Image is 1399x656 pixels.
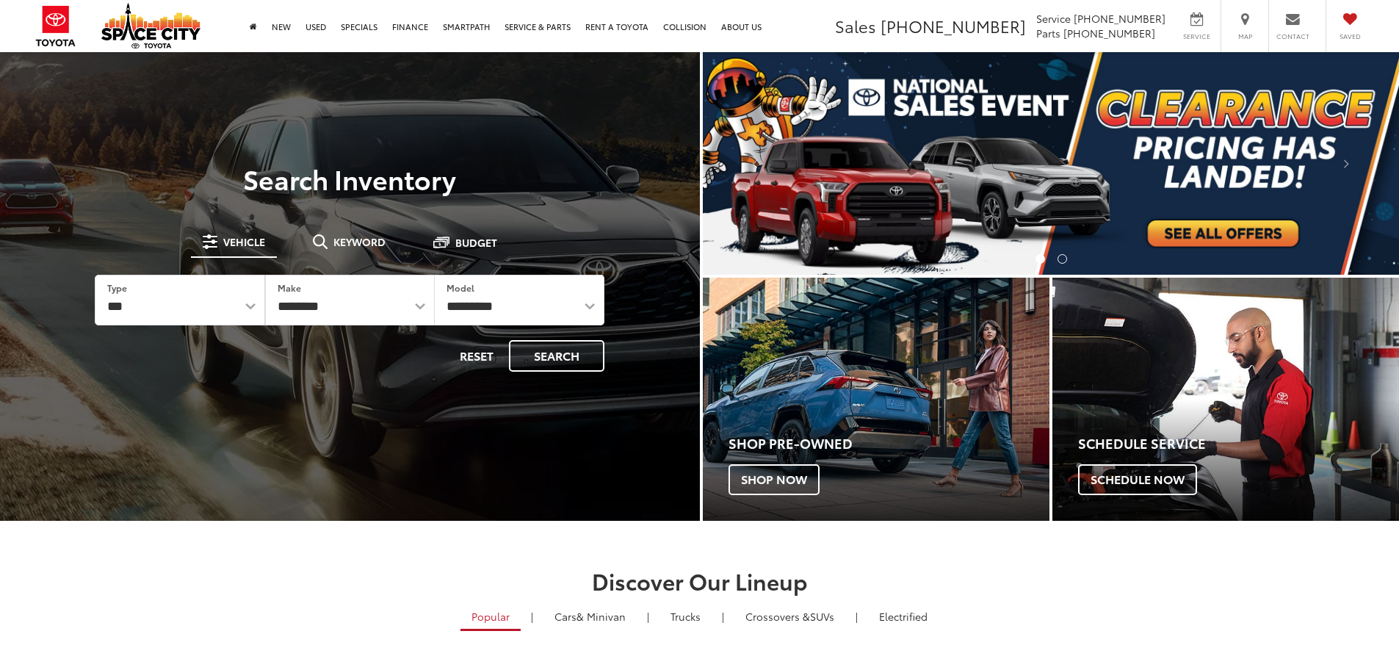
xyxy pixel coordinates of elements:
h4: Schedule Service [1078,436,1399,451]
a: Schedule Service Schedule Now [1052,278,1399,521]
label: Model [447,281,474,294]
h3: Search Inventory [62,164,638,193]
li: | [527,609,537,624]
span: Vehicle [223,237,265,247]
li: | [852,609,861,624]
li: Go to slide number 1. [1035,254,1045,264]
span: [PHONE_NUMBER] [1063,26,1155,40]
button: Click to view previous picture. [703,82,807,245]
a: Electrified [868,604,939,629]
button: Click to view next picture. [1295,82,1399,245]
span: Shop Now [729,464,820,495]
h2: Discover Our Lineup [182,569,1218,593]
button: Search [509,340,604,372]
span: Service [1036,11,1071,26]
span: [PHONE_NUMBER] [881,14,1026,37]
h4: Shop Pre-Owned [729,436,1049,451]
span: Budget [455,237,497,248]
a: SUVs [734,604,845,629]
span: Contact [1276,32,1309,41]
span: Schedule Now [1078,464,1197,495]
li: | [643,609,653,624]
li: Go to slide number 2. [1058,254,1067,264]
span: Sales [835,14,876,37]
span: Saved [1334,32,1366,41]
span: [PHONE_NUMBER] [1074,11,1165,26]
li: | [718,609,728,624]
div: Toyota [703,278,1049,521]
label: Type [107,281,127,294]
a: Cars [543,604,637,629]
a: Shop Pre-Owned Shop Now [703,278,1049,521]
span: Keyword [333,237,386,247]
span: Service [1180,32,1213,41]
label: Make [278,281,301,294]
button: Reset [447,340,506,372]
span: Crossovers & [745,609,810,624]
div: Toyota [1052,278,1399,521]
a: Popular [460,604,521,631]
span: Map [1229,32,1261,41]
img: Space City Toyota [101,3,200,48]
span: & Minivan [576,609,626,624]
a: Trucks [659,604,712,629]
span: Parts [1036,26,1060,40]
